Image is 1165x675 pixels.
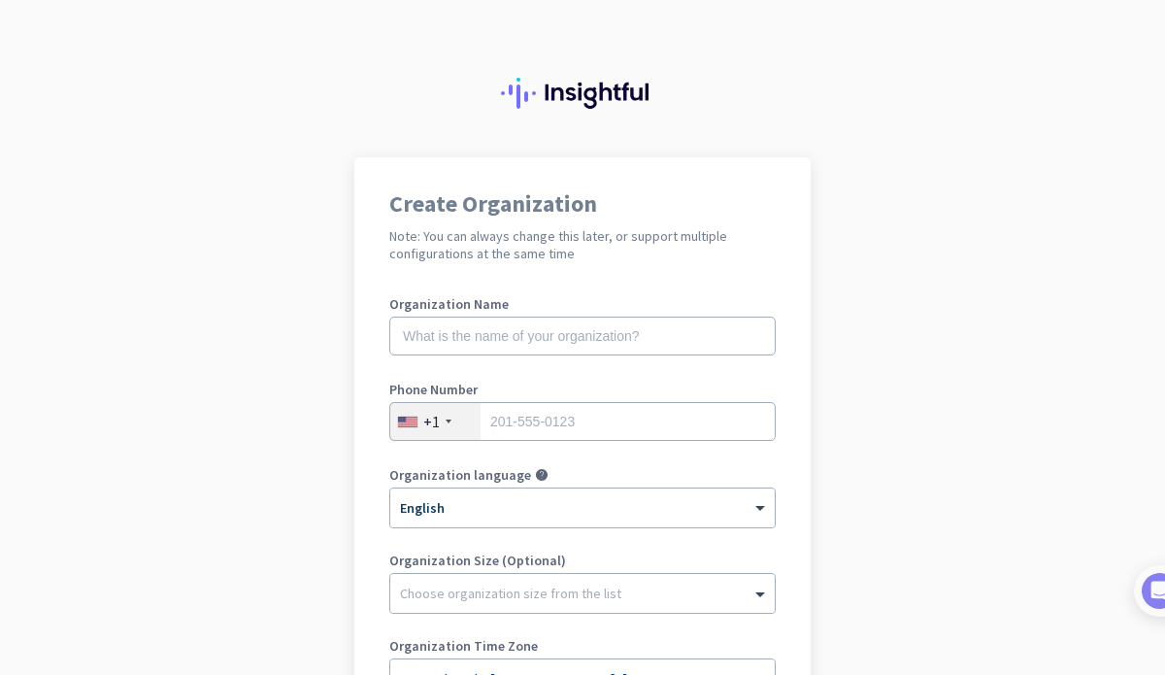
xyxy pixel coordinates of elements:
[423,412,440,431] div: +1
[535,468,549,482] i: help
[389,227,776,262] h2: Note: You can always change this later, or support multiple configurations at the same time
[389,402,776,441] input: 201-555-0123
[389,383,776,396] label: Phone Number
[389,468,531,482] label: Organization language
[389,639,776,653] label: Organization Time Zone
[389,192,776,216] h1: Create Organization
[389,317,776,355] input: What is the name of your organization?
[389,297,776,311] label: Organization Name
[501,78,664,109] img: Insightful
[389,554,776,567] label: Organization Size (Optional)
